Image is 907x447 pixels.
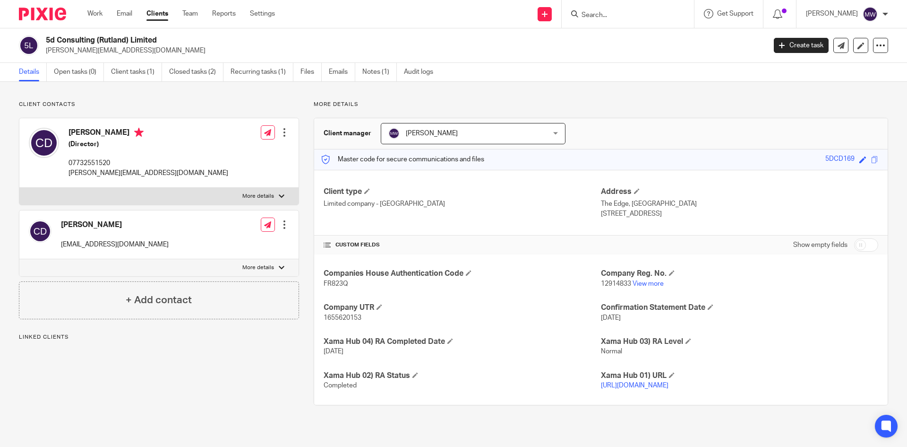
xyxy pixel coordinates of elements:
a: Team [182,9,198,18]
h4: Confirmation Statement Date [601,303,878,313]
p: The Edge, [GEOGRAPHIC_DATA] [601,199,878,209]
a: [URL][DOMAIN_NAME] [601,382,668,389]
h4: CUSTOM FIELDS [324,241,601,249]
p: [PERSON_NAME][EMAIL_ADDRESS][DOMAIN_NAME] [46,46,760,55]
input: Search [581,11,666,20]
a: Clients [146,9,168,18]
img: svg%3E [388,128,400,139]
h4: Companies House Authentication Code [324,269,601,279]
img: svg%3E [29,128,59,158]
h5: (Director) [68,140,228,149]
h4: + Add contact [126,293,192,307]
i: Primary [134,128,144,137]
p: More details [242,264,274,272]
span: 12914833 [601,280,631,287]
h3: Client manager [324,129,371,138]
span: Completed [324,382,357,389]
img: Pixie [19,8,66,20]
a: Reports [212,9,236,18]
p: Client contacts [19,101,299,108]
a: Audit logs [404,63,440,81]
p: [STREET_ADDRESS] [601,209,878,219]
h2: 5d Consulting (Rutland) Limited [46,35,617,45]
span: [PERSON_NAME] [406,130,458,137]
h4: Xama Hub 04) RA Completed Date [324,337,601,347]
a: Open tasks (0) [54,63,104,81]
div: 5DCD169 [825,154,855,165]
p: Master code for secure communications and files [321,155,484,164]
img: svg%3E [29,220,51,243]
a: Create task [774,38,829,53]
h4: Xama Hub 02) RA Status [324,371,601,381]
h4: [PERSON_NAME] [61,220,169,230]
a: Notes (1) [362,63,397,81]
a: Details [19,63,47,81]
span: FR823Q [324,280,348,287]
h4: Xama Hub 03) RA Level [601,337,878,347]
a: Recurring tasks (1) [231,63,293,81]
p: [PERSON_NAME][EMAIL_ADDRESS][DOMAIN_NAME] [68,168,228,178]
h4: Company UTR [324,303,601,313]
label: Show empty fields [793,240,847,250]
span: Get Support [717,10,753,17]
span: [DATE] [324,348,343,355]
a: View more [633,280,664,287]
p: Limited company - [GEOGRAPHIC_DATA] [324,199,601,209]
p: [PERSON_NAME] [806,9,858,18]
img: svg%3E [863,7,878,22]
p: [EMAIL_ADDRESS][DOMAIN_NAME] [61,240,169,249]
a: Client tasks (1) [111,63,162,81]
span: [DATE] [601,315,621,321]
a: Emails [329,63,355,81]
h4: Address [601,187,878,197]
h4: [PERSON_NAME] [68,128,228,140]
span: Normal [601,348,622,355]
p: More details [314,101,888,108]
p: Linked clients [19,333,299,341]
a: Files [300,63,322,81]
img: svg%3E [19,35,39,55]
a: Email [117,9,132,18]
h4: Company Reg. No. [601,269,878,279]
a: Closed tasks (2) [169,63,223,81]
a: Work [87,9,103,18]
h4: Xama Hub 01) URL [601,371,878,381]
span: 1655620153 [324,315,361,321]
p: More details [242,193,274,200]
a: Settings [250,9,275,18]
p: 07732551520 [68,158,228,168]
h4: Client type [324,187,601,197]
